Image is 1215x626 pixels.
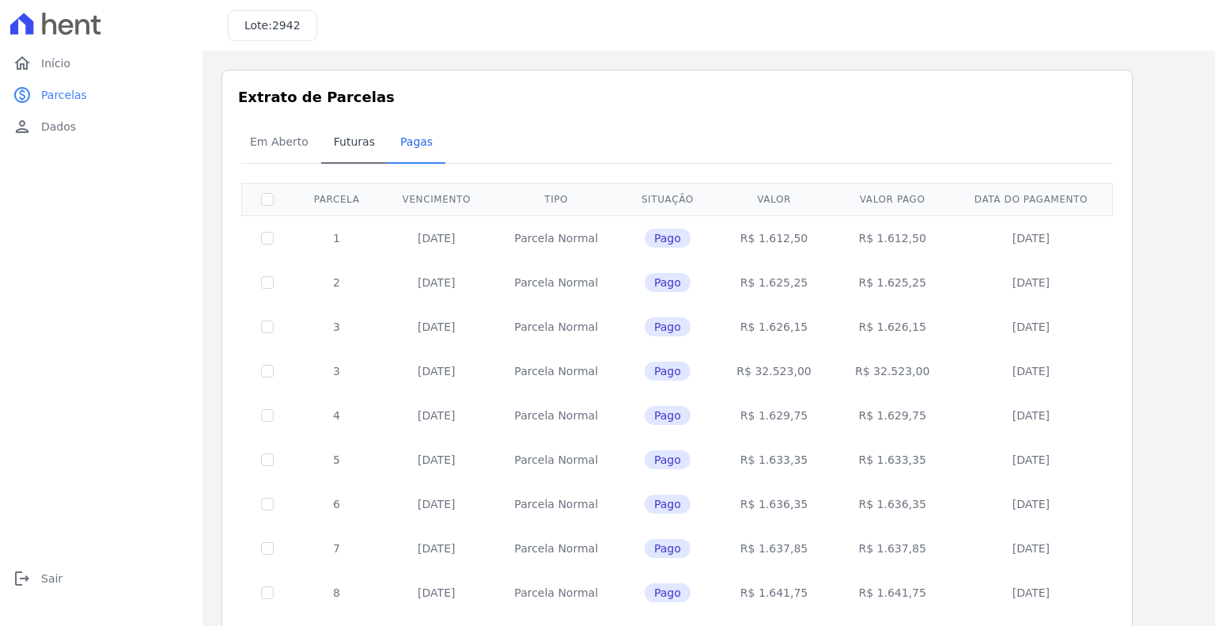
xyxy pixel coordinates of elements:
[492,526,620,571] td: Parcela Normal
[261,232,274,245] input: Só é possível selecionar pagamentos em aberto
[833,305,952,349] td: R$ 1.626,15
[380,215,492,260] td: [DATE]
[833,260,952,305] td: R$ 1.625,25
[41,571,62,586] span: Sair
[261,365,274,377] input: Só é possível selecionar pagamentos em aberto
[261,498,274,510] input: Só é possível selecionar pagamentos em aberto
[13,117,32,136] i: person
[237,123,321,164] a: Em Aberto
[238,86,1116,108] h3: Extrato de Parcelas
[6,111,196,142] a: personDados
[952,571,1111,615] td: [DATE]
[380,571,492,615] td: [DATE]
[952,260,1111,305] td: [DATE]
[380,438,492,482] td: [DATE]
[952,482,1111,526] td: [DATE]
[645,317,691,336] span: Pago
[715,215,834,260] td: R$ 1.612,50
[380,183,492,215] th: Vencimento
[293,482,380,526] td: 6
[492,183,620,215] th: Tipo
[952,526,1111,571] td: [DATE]
[41,87,87,103] span: Parcelas
[833,482,952,526] td: R$ 1.636,35
[715,349,834,393] td: R$ 32.523,00
[391,126,442,157] span: Pagas
[952,215,1111,260] td: [DATE]
[715,482,834,526] td: R$ 1.636,35
[492,482,620,526] td: Parcela Normal
[492,260,620,305] td: Parcela Normal
[645,539,691,558] span: Pago
[380,305,492,349] td: [DATE]
[620,183,715,215] th: Situação
[645,273,691,292] span: Pago
[293,349,380,393] td: 3
[293,526,380,571] td: 7
[293,260,380,305] td: 2
[380,349,492,393] td: [DATE]
[715,183,834,215] th: Valor
[492,393,620,438] td: Parcela Normal
[13,85,32,104] i: paid
[715,393,834,438] td: R$ 1.629,75
[6,563,196,594] a: logoutSair
[261,409,274,422] input: Só é possível selecionar pagamentos em aberto
[324,126,384,157] span: Futuras
[952,183,1111,215] th: Data do pagamento
[380,526,492,571] td: [DATE]
[715,260,834,305] td: R$ 1.625,25
[833,526,952,571] td: R$ 1.637,85
[293,183,380,215] th: Parcela
[293,438,380,482] td: 5
[41,55,70,71] span: Início
[833,183,952,215] th: Valor pago
[388,123,445,164] a: Pagas
[41,119,76,135] span: Dados
[293,393,380,438] td: 4
[952,349,1111,393] td: [DATE]
[293,571,380,615] td: 8
[645,583,691,602] span: Pago
[261,453,274,466] input: Só é possível selecionar pagamentos em aberto
[715,305,834,349] td: R$ 1.626,15
[645,406,691,425] span: Pago
[261,542,274,555] input: Só é possível selecionar pagamentos em aberto
[293,215,380,260] td: 1
[952,438,1111,482] td: [DATE]
[645,362,691,381] span: Pago
[261,276,274,289] input: Só é possível selecionar pagamentos em aberto
[715,526,834,571] td: R$ 1.637,85
[492,438,620,482] td: Parcela Normal
[380,393,492,438] td: [DATE]
[833,349,952,393] td: R$ 32.523,00
[833,571,952,615] td: R$ 1.641,75
[321,123,388,164] a: Futuras
[492,349,620,393] td: Parcela Normal
[952,305,1111,349] td: [DATE]
[380,482,492,526] td: [DATE]
[261,321,274,333] input: Só é possível selecionar pagamentos em aberto
[952,393,1111,438] td: [DATE]
[240,126,318,157] span: Em Aberto
[492,571,620,615] td: Parcela Normal
[380,260,492,305] td: [DATE]
[272,19,301,32] span: 2942
[492,215,620,260] td: Parcela Normal
[833,393,952,438] td: R$ 1.629,75
[492,305,620,349] td: Parcela Normal
[645,229,691,248] span: Pago
[6,47,196,79] a: homeInício
[645,495,691,514] span: Pago
[833,438,952,482] td: R$ 1.633,35
[6,79,196,111] a: paidParcelas
[833,215,952,260] td: R$ 1.612,50
[261,586,274,599] input: Só é possível selecionar pagamentos em aberto
[715,571,834,615] td: R$ 1.641,75
[13,54,32,73] i: home
[293,305,380,349] td: 3
[715,438,834,482] td: R$ 1.633,35
[645,450,691,469] span: Pago
[13,569,32,588] i: logout
[244,17,301,34] h3: Lote:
